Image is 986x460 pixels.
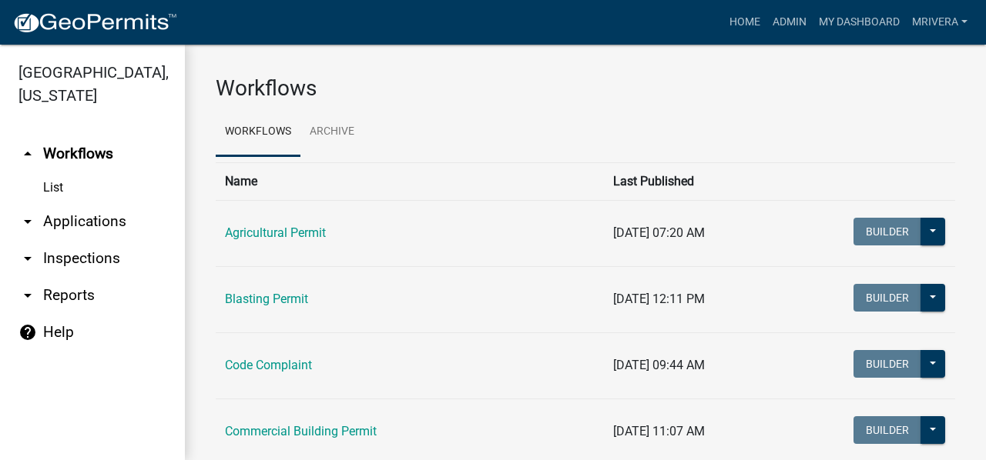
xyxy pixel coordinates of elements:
[225,424,377,438] a: Commercial Building Permit
[854,218,921,245] button: Builder
[604,162,825,200] th: Last Published
[216,108,300,157] a: Workflows
[613,292,705,306] span: [DATE] 12:11 PM
[300,108,364,157] a: Archive
[18,145,37,163] i: arrow_drop_up
[225,225,326,240] a: Agricultural Permit
[723,8,766,37] a: Home
[854,416,921,444] button: Builder
[613,424,705,438] span: [DATE] 11:07 AM
[854,350,921,378] button: Builder
[18,286,37,305] i: arrow_drop_down
[18,323,37,342] i: help
[225,358,312,372] a: Code Complaint
[18,212,37,231] i: arrow_drop_down
[18,249,37,268] i: arrow_drop_down
[766,8,813,37] a: Admin
[906,8,974,37] a: mrivera
[854,284,921,312] button: Builder
[225,292,308,306] a: Blasting Permit
[813,8,906,37] a: My Dashboard
[216,75,955,102] h3: Workflows
[613,358,705,372] span: [DATE] 09:44 AM
[216,162,604,200] th: Name
[613,225,705,240] span: [DATE] 07:20 AM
